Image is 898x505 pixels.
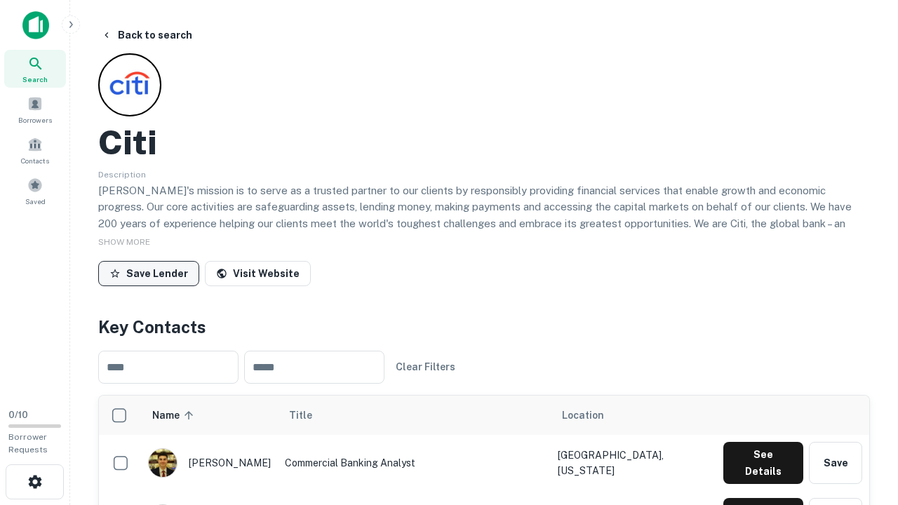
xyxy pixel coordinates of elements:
div: [PERSON_NAME] [148,448,271,478]
a: Search [4,50,66,88]
td: [GEOGRAPHIC_DATA], [US_STATE] [551,435,716,491]
a: Saved [4,172,66,210]
span: 0 / 10 [8,410,28,420]
span: Description [98,170,146,180]
span: Borrower Requests [8,432,48,454]
a: Contacts [4,131,66,169]
span: Borrowers [18,114,52,126]
span: Location [562,407,604,424]
span: Name [152,407,198,424]
span: Contacts [21,155,49,166]
td: Commercial Banking Analyst [278,435,551,491]
button: See Details [723,442,803,484]
span: Search [22,74,48,85]
span: Saved [25,196,46,207]
th: Name [141,396,278,435]
button: Save Lender [98,261,199,286]
button: Back to search [95,22,198,48]
iframe: Chat Widget [828,393,898,460]
a: Visit Website [205,261,311,286]
img: capitalize-icon.png [22,11,49,39]
a: Borrowers [4,90,66,128]
p: [PERSON_NAME]'s mission is to serve as a trusted partner to our clients by responsibly providing ... [98,182,870,265]
h2: Citi [98,122,157,163]
button: Clear Filters [390,354,461,379]
th: Location [551,396,716,435]
h4: Key Contacts [98,314,870,339]
span: Title [289,407,330,424]
span: SHOW MORE [98,237,150,247]
th: Title [278,396,551,435]
button: Save [809,442,862,484]
img: 1753279374948 [149,449,177,477]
